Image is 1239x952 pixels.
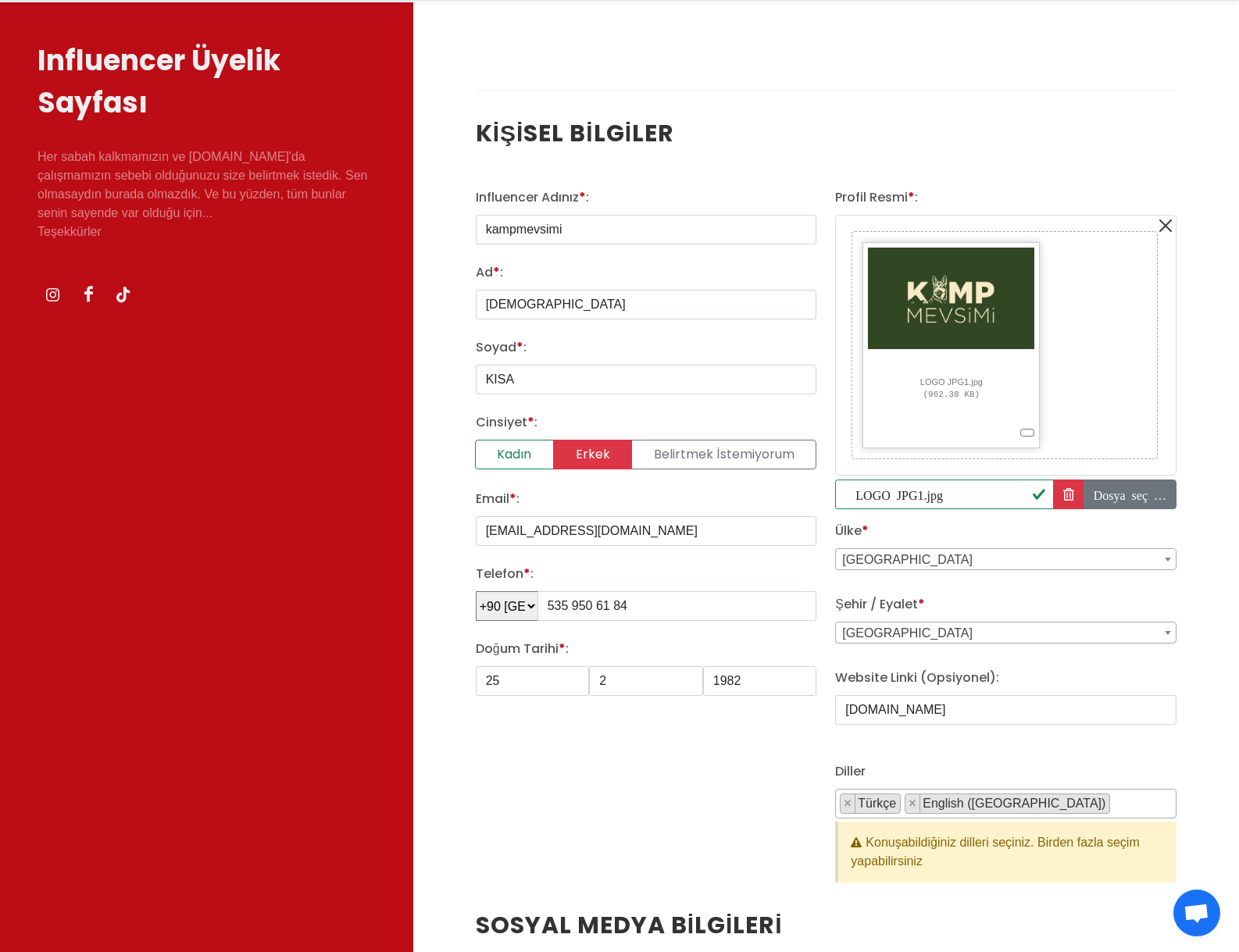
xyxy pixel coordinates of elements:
label: Influencer Adınız : [476,188,589,207]
span: Türkiye [835,548,1177,570]
div: LOGO JPG1.jpg [868,373,1034,399]
label: Belirtmek İstemiyorum [631,440,816,469]
label: Soyad : [476,338,527,357]
label: Telefon : [476,565,534,583]
span: Istanbul [835,622,1177,644]
label: Website Linki (Opsiyonel): [835,669,999,687]
samp: (962.38 KB) [923,390,980,399]
img: LOGO JPG1.jpg [868,248,1034,349]
div: Açık sohbet [1173,890,1220,936]
textarea: Search [1114,800,1123,814]
p: Her sabah kalkmamızın ve [DOMAIN_NAME]'da çalışmamızın sebebi olduğunuzu size belirtmek istedik. ... [37,148,376,241]
button: Detayları gör [1020,429,1034,437]
li: English (United Kingdom) [905,793,1110,814]
label: Şehir / Eyalet [835,595,925,614]
span: × [909,797,916,810]
label: Ülke [835,522,869,540]
button: Remove item [841,794,855,813]
label: Profil Resmi : [835,188,918,207]
h2: Sosyal medya bilgileri [476,907,1177,943]
div: Not uploaded yet [868,430,880,443]
label: Email : [476,490,520,508]
input: johndoe@influencerbul.com [476,516,817,546]
h2: Kişisel Bilgiler [476,116,1177,151]
label: Erkek [553,440,632,469]
label: Kadın [475,440,554,469]
label: Cinsiyet : [476,413,537,432]
div: Konuşabildiğiniz dilleri seçiniz. Birden fazla seçim yapabilirsiniz [838,822,1177,882]
h1: Influencer Üyelik Sayfası [37,40,376,124]
label: Diller [835,762,866,781]
button: Close [1156,216,1175,235]
span: Istanbul [836,622,1176,644]
button: Remove item [905,794,919,813]
input: LOGO JPG1.jpg [835,480,1053,509]
span: Türkiye [836,549,1176,571]
span: × [844,797,851,810]
label: Doğum Tarihi : [476,640,569,658]
input: https://influencerbul.com [835,695,1177,725]
div: LOGO JPG1.jpg [889,376,1014,387]
input: ex: 222-333-4455 [537,591,817,621]
label: Ad : [476,263,503,282]
span: English ([GEOGRAPHIC_DATA]) [921,797,1109,810]
span: Türkçe [856,797,900,810]
li: Türkçe [840,793,901,814]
